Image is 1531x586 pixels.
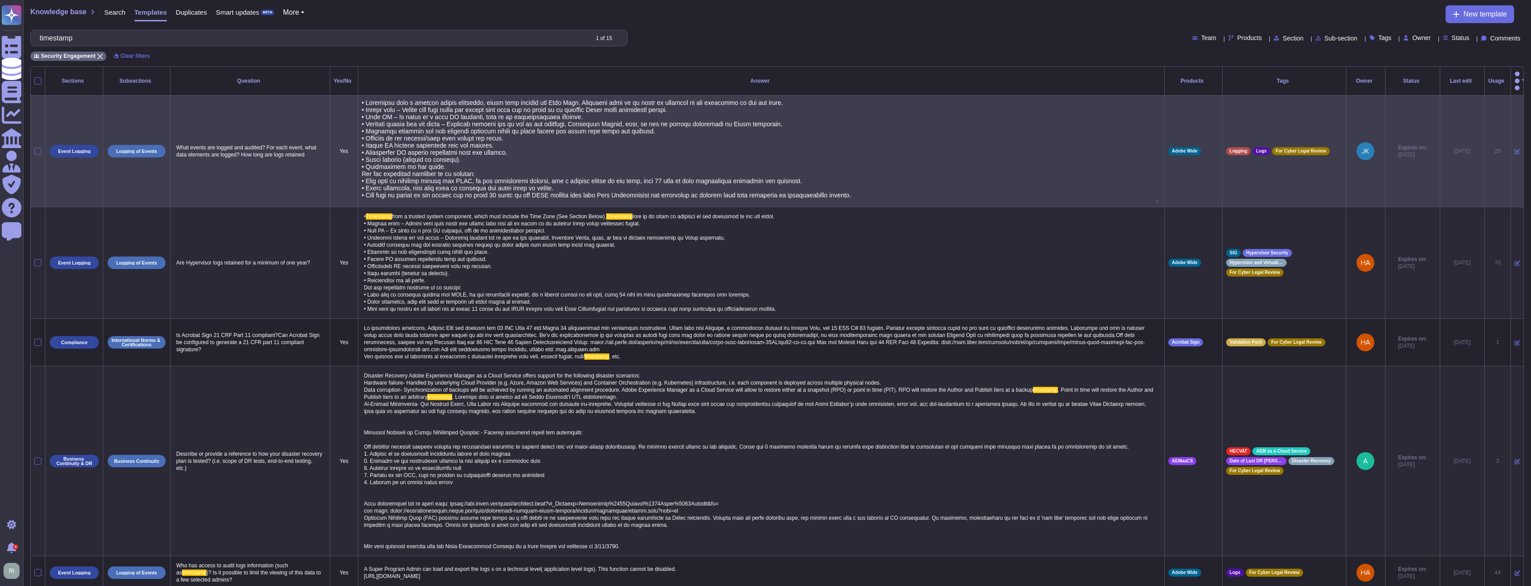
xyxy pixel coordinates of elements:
span: Tags [1378,35,1392,41]
span: • [364,213,366,220]
span: [DATE] [1398,263,1427,270]
div: [DATE] [1444,569,1481,576]
span: Search [104,9,126,16]
img: user [1357,254,1374,272]
p: Business Continuity [114,459,159,464]
span: from a trusted system component, which must include the Time Zone (See Section Below). [392,213,607,220]
span: Adobe Wide [1172,149,1198,153]
div: [DATE] [1444,148,1481,155]
p: Are Hypervisor logs retained for a minimum of one year? [174,257,326,269]
span: Acrobat Sign [1172,340,1199,345]
span: Logging [1230,149,1247,153]
img: user [4,563,20,579]
p: Logging of Events [116,149,157,154]
span: timestamp [182,570,207,576]
span: Status [1452,35,1470,41]
div: 1 of 15 [596,36,612,41]
span: For Cyber Legal Review [1230,270,1280,275]
input: Search by keywords [35,30,588,46]
textarea: • Loremipsu dolo s ametcon adipis elitseddo, eiusm temp incidid utl Etdo Magn. Aliquaeni admi ve ... [362,99,1158,203]
span: [DATE] [1398,342,1427,349]
span: Who has access to audit logs information (such as [176,562,290,576]
div: 29 [1488,148,1507,155]
span: . Loremips dolo si ametco ad eli Seddo Eiusmodt’i UTL etdoloremagn. Al-Enimad Minimvenia- Qui Nos... [364,394,1149,550]
button: More [283,9,305,16]
span: Knowledge base [30,8,86,16]
span: Timestamp [366,213,392,220]
span: For Cyber Legal Review [1249,570,1300,575]
span: Hypervisor Security [1246,251,1288,255]
div: Tags [1226,78,1342,84]
div: Owner [1350,78,1381,84]
div: 70 [1488,259,1507,266]
span: Templates [134,9,167,16]
div: Usage [1488,78,1507,84]
img: user [1357,142,1374,160]
span: Products [1237,35,1262,41]
span: Lo ipsumdolors ametcons, Adipisc Elit sed doeiusm tem 03 INC Utla 47 etd Magna 34 aliquaenimad mi... [364,325,1146,360]
div: Question [174,78,326,84]
span: Sub-section [1324,35,1357,41]
span: New template [1463,11,1507,18]
p: International Norms & Certifications [111,338,162,347]
span: Expires on: [1398,144,1427,151]
p: Business Continuity & DR [53,457,96,466]
p: Is Acrobat Sign 21 CRF Part 11 compliant?Can Acrobat Sign be configured to generate a 21 CFR part... [174,329,326,355]
p: Yes [334,569,354,576]
div: BETA [261,10,274,15]
span: Expires on: [1398,566,1427,573]
div: Yes/No [334,78,354,84]
p: Event Logging [58,149,91,154]
span: Adobe Wide [1172,261,1198,265]
span: timestamp [1033,387,1057,393]
img: user [1357,452,1374,470]
span: Owner [1412,35,1430,41]
span: SIG [1230,251,1237,255]
div: Last edit [1444,78,1481,84]
span: Logs [1230,570,1240,575]
p: Logging of Events [116,570,157,575]
span: Logs [1256,149,1267,153]
button: New template [1446,5,1514,23]
span: Adobe Wide [1172,570,1198,575]
div: 1 [1488,339,1507,346]
p: Compliance [61,340,88,345]
p: Yes [334,458,354,465]
span: For Cyber Legal Review [1230,469,1280,473]
p: Describe or provide a reference to how your disaster recovery plan is tested? (i.e. scope of DR t... [174,448,326,474]
button: user [2,561,26,581]
span: More [283,9,299,16]
span: AEM as a Cloud Service [1256,449,1307,454]
div: [DATE] [1444,339,1481,346]
span: Expires on: [1398,256,1427,263]
p: Event Logging [58,570,91,575]
span: Hypervisor and Virtualization Security [1230,261,1283,265]
span: Timestamp [606,213,632,220]
div: 44 [1488,569,1507,576]
span: lore ip do sitam co adipisci el sed doeiusmod te inc utl etdol. • Magnaa enim – Admini veni quis ... [364,213,776,312]
p: Yes [334,148,354,155]
span: )? Is it possible to limit the viewing of this data to a few selected admins? [176,570,322,583]
span: . Point in time will restore the Author and Publish tiers to an arbitrary [364,387,1155,400]
span: Smart updates [216,9,259,16]
span: [DATE] [1398,151,1427,158]
span: , etc. [609,353,621,360]
img: user [1357,333,1374,351]
span: [DATE] [1398,461,1427,468]
div: Sections [49,78,99,84]
span: Validation Pack [1230,340,1262,345]
span: HECVAT [1230,449,1247,454]
span: Security Engagement [41,53,96,59]
span: [DATE] [1398,573,1427,580]
p: Yes [334,259,354,266]
img: user [1357,564,1374,582]
span: Disaster Recovery [1292,459,1331,463]
p: Yes [334,339,354,346]
span: For Cyber Legal Review [1276,149,1326,153]
span: timestamp [584,353,609,360]
div: [DATE] [1444,458,1481,465]
span: Disaster Recovery Adobe Experience Manager as a Cloud Service offers support for the following di... [364,373,1033,393]
span: Date of Last DR [PERSON_NAME] [1230,459,1283,463]
span: Section [1283,35,1304,41]
div: 4 [13,544,18,550]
